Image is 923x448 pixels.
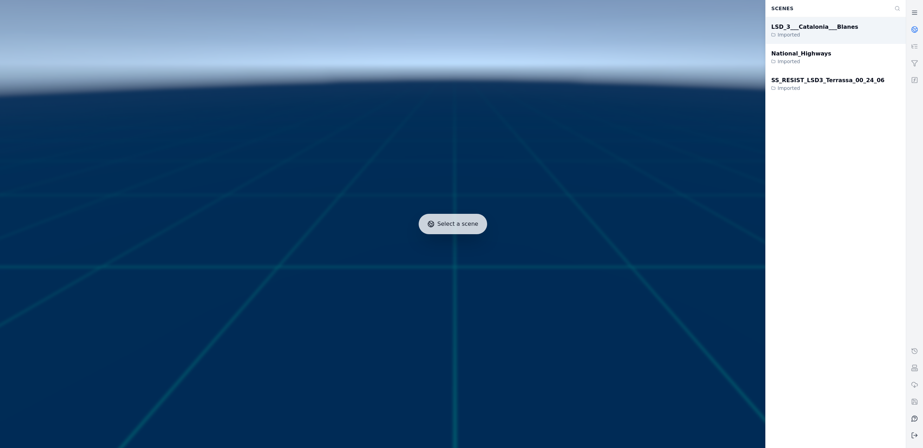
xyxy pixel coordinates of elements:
[767,2,890,15] div: Scenes
[771,50,831,58] div: National_Highways
[771,31,858,38] div: Imported
[771,58,831,65] div: Imported
[771,85,884,92] div: Imported
[771,23,858,31] div: LSD_3___Catalonia___Blanes
[771,76,884,85] div: SS_RESIST_LSD3_Terrassa_00_24_06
